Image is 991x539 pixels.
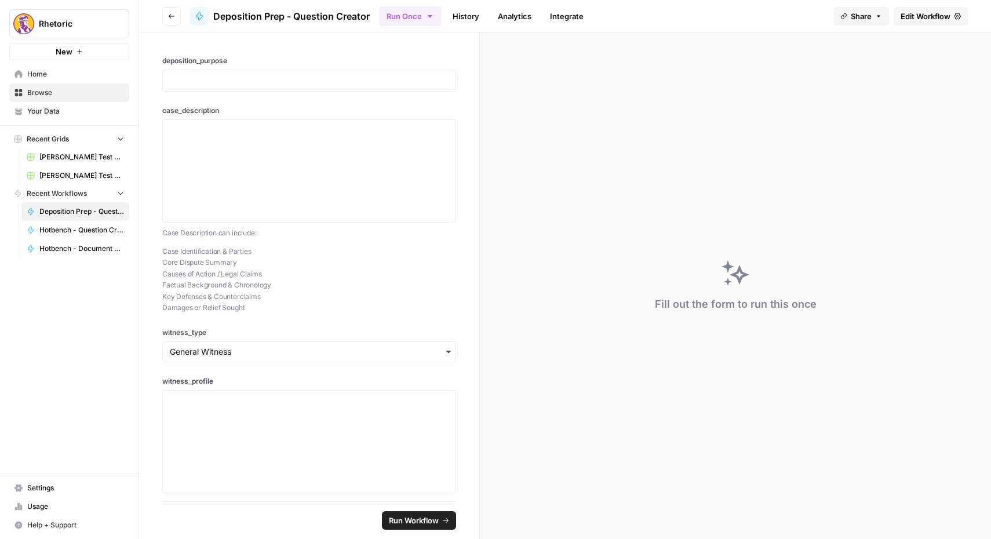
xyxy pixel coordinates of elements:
[9,43,129,60] button: New
[379,6,441,26] button: Run Once
[21,148,129,166] a: [PERSON_NAME] Test Workflow - Copilot Example Grid
[162,327,456,338] label: witness_type
[389,515,439,526] span: Run Workflow
[21,221,129,239] a: Hotbench - Question Creator
[27,483,124,493] span: Settings
[213,9,370,23] span: Deposition Prep - Question Creator
[9,9,129,38] button: Workspace: Rhetoric
[21,202,129,221] a: Deposition Prep - Question Creator
[894,7,968,26] a: Edit Workflow
[27,88,124,98] span: Browse
[9,479,129,497] a: Settings
[162,246,456,314] p: Case Identification & Parties Core Dispute Summary Causes of Action / Legal Claims Factual Backgr...
[446,7,486,26] a: History
[27,501,124,512] span: Usage
[162,105,456,116] label: case_description
[190,7,370,26] a: Deposition Prep - Question Creator
[162,376,456,387] label: witness_profile
[27,520,124,530] span: Help + Support
[901,10,950,22] span: Edit Workflow
[491,7,538,26] a: Analytics
[27,134,69,144] span: Recent Grids
[655,296,817,312] div: Fill out the form to run this once
[543,7,591,26] a: Integrate
[39,206,124,217] span: Deposition Prep - Question Creator
[9,65,129,83] a: Home
[21,166,129,185] a: [PERSON_NAME] Test Workflow - SERP Overview Grid
[162,227,456,239] p: Case Description can include:
[21,239,129,258] a: Hotbench - Document Verification
[27,188,87,199] span: Recent Workflows
[9,130,129,148] button: Recent Grids
[162,56,456,66] label: deposition_purpose
[39,243,124,254] span: Hotbench - Document Verification
[9,497,129,516] a: Usage
[9,102,129,121] a: Your Data
[9,185,129,202] button: Recent Workflows
[9,83,129,102] a: Browse
[382,511,456,530] button: Run Workflow
[9,516,129,534] button: Help + Support
[27,106,124,116] span: Your Data
[13,13,34,34] img: Rhetoric Logo
[851,10,872,22] span: Share
[39,225,124,235] span: Hotbench - Question Creator
[39,170,124,181] span: [PERSON_NAME] Test Workflow - SERP Overview Grid
[39,152,124,162] span: [PERSON_NAME] Test Workflow - Copilot Example Grid
[39,18,109,30] span: Rhetoric
[833,7,889,26] button: Share
[27,69,124,79] span: Home
[170,346,449,358] input: General Witness
[56,46,72,57] span: New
